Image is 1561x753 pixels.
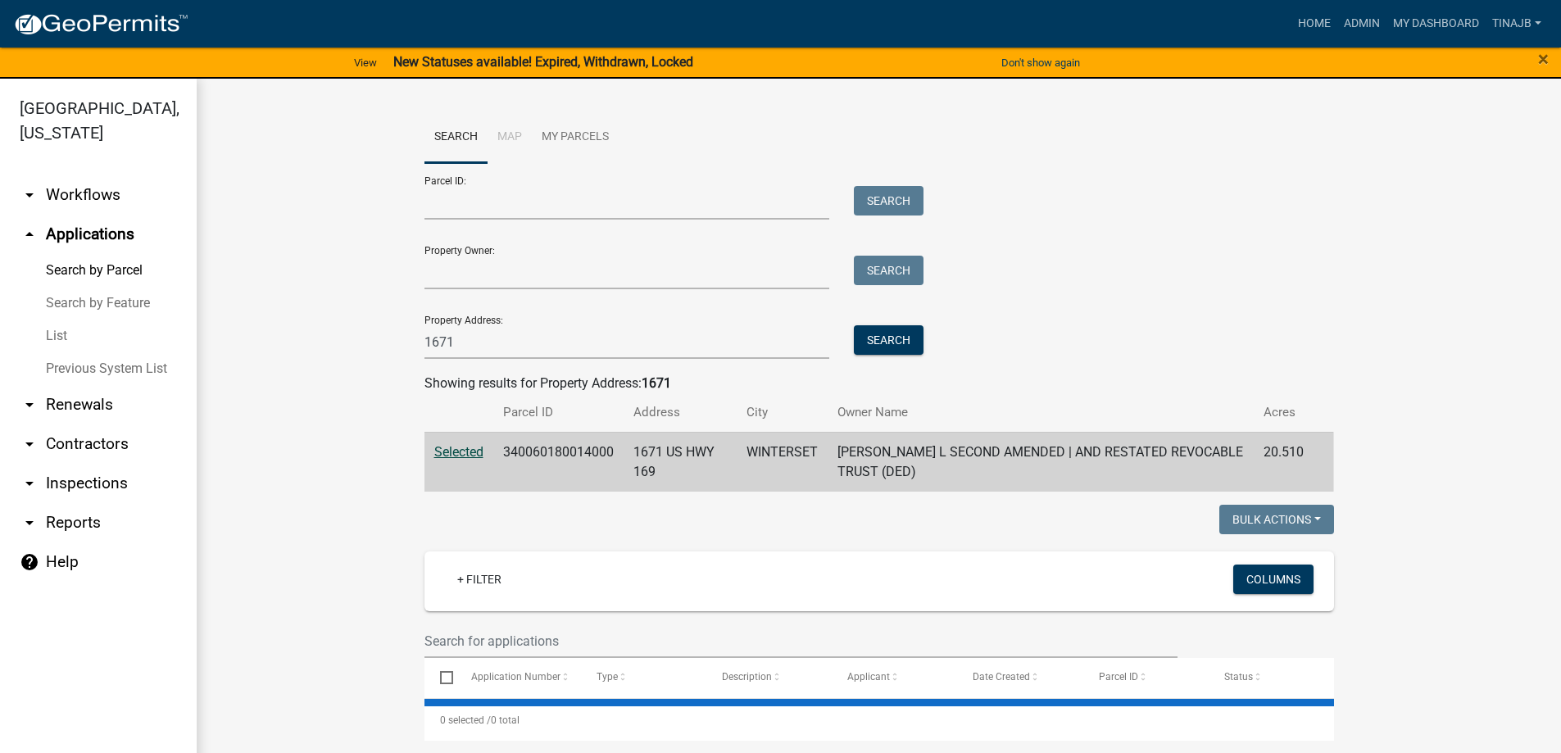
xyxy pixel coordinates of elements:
a: Admin [1337,8,1386,39]
a: My Dashboard [1386,8,1486,39]
span: × [1538,48,1549,70]
datatable-header-cell: Parcel ID [1082,658,1208,697]
i: arrow_drop_up [20,225,39,244]
span: 0 selected / [440,714,491,726]
datatable-header-cell: Select [424,658,456,697]
span: Applicant [847,671,890,683]
td: 340060180014000 [493,432,624,492]
datatable-header-cell: Description [706,658,832,697]
i: arrow_drop_down [20,513,39,533]
button: Bulk Actions [1219,505,1334,534]
a: View [347,49,383,76]
td: 1671 US HWY 169 [624,432,737,492]
span: Parcel ID [1099,671,1138,683]
i: help [20,552,39,572]
th: City [737,393,828,432]
th: Owner Name [828,393,1254,432]
datatable-header-cell: Application Number [456,658,581,697]
span: Status [1224,671,1253,683]
input: Search for applications [424,624,1178,658]
th: Address [624,393,737,432]
a: Selected [434,444,483,460]
i: arrow_drop_down [20,474,39,493]
button: Search [854,325,923,355]
span: Date Created [973,671,1030,683]
button: Search [854,186,923,215]
span: Description [722,671,772,683]
a: Home [1291,8,1337,39]
th: Acres [1254,393,1314,432]
datatable-header-cell: Date Created [957,658,1082,697]
datatable-header-cell: Status [1208,658,1333,697]
td: [PERSON_NAME] L SECOND AMENDED | AND RESTATED REVOCABLE TRUST (DED) [828,432,1254,492]
i: arrow_drop_down [20,185,39,205]
datatable-header-cell: Applicant [832,658,957,697]
a: Search [424,111,488,164]
strong: 1671 [642,375,671,391]
i: arrow_drop_down [20,434,39,454]
a: My Parcels [532,111,619,164]
span: Type [597,671,618,683]
datatable-header-cell: Type [581,658,706,697]
td: 20.510 [1254,432,1314,492]
div: Showing results for Property Address: [424,374,1334,393]
a: Tinajb [1486,8,1548,39]
button: Don't show again [995,49,1087,76]
div: 0 total [424,700,1334,741]
button: Search [854,256,923,285]
strong: New Statuses available! Expired, Withdrawn, Locked [393,54,693,70]
i: arrow_drop_down [20,395,39,415]
th: Parcel ID [493,393,624,432]
button: Columns [1233,565,1314,594]
td: WINTERSET [737,432,828,492]
button: Close [1538,49,1549,69]
a: + Filter [444,565,515,594]
span: Application Number [471,671,560,683]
